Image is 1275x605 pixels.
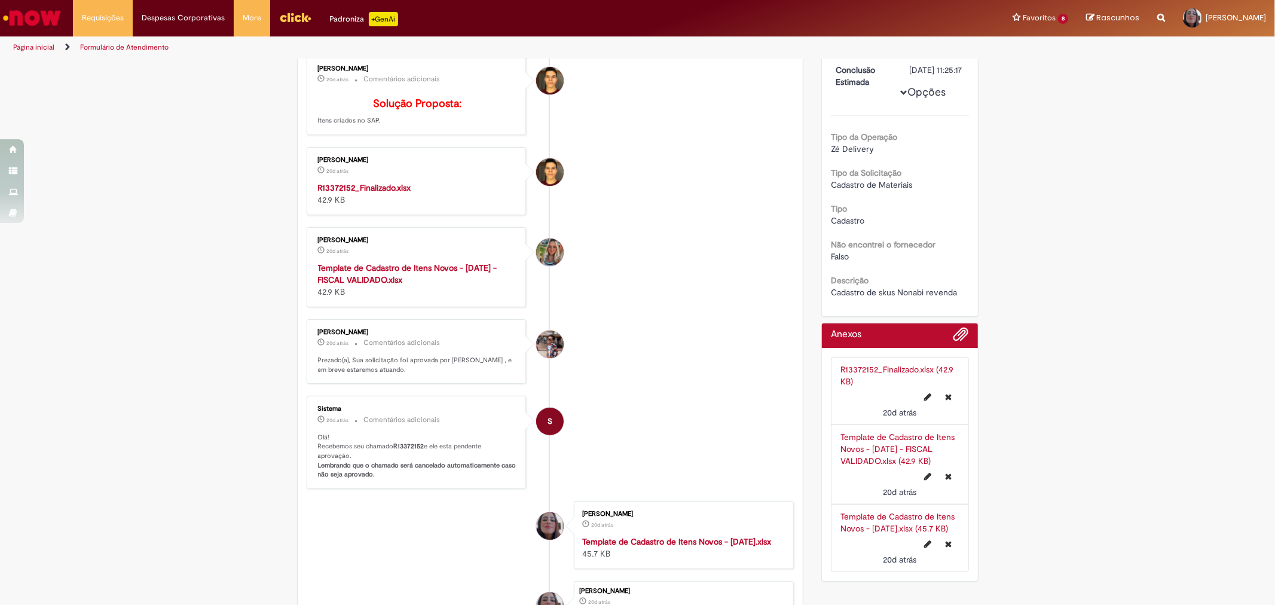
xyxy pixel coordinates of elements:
[1206,13,1266,23] span: [PERSON_NAME]
[327,167,349,175] span: 20d atrás
[318,182,411,193] a: R13372152_Finalizado.xlsx
[938,467,959,486] button: Excluir Template de Cadastro de Itens Novos - 07.08.2025 - FISCAL VALIDADO.xlsx
[582,536,771,547] a: Template de Cadastro de Itens Novos - [DATE].xlsx
[369,12,398,26] p: +GenAi
[536,67,564,94] div: Tiago Xavier Da Silva
[318,182,517,206] div: 42.9 KB
[329,12,398,26] div: Padroniza
[840,511,955,534] a: Template de Cadastro de Itens Novos - [DATE].xlsx (45.7 KB)
[327,417,349,424] time: 07/08/2025 16:03:15
[831,287,957,298] span: Cadastro de skus Nonabi revenda
[840,364,953,387] a: R13372152_Finalizado.xlsx (42.9 KB)
[582,511,781,518] div: [PERSON_NAME]
[364,74,441,84] small: Comentários adicionais
[831,251,849,262] span: Falso
[909,64,965,76] div: [DATE] 11:25:17
[831,143,874,154] span: Zé Delivery
[373,97,461,111] b: Solução Proposta:
[883,487,916,497] span: 20d atrás
[279,8,311,26] img: click_logo_yellow_360x200.png
[536,239,564,266] div: Michelle Bruna Brandino Martins
[318,157,517,164] div: [PERSON_NAME]
[579,588,787,595] div: [PERSON_NAME]
[327,417,349,424] span: 20d atrás
[243,12,261,24] span: More
[318,433,517,480] p: Olá! Recebemos seu chamado e ele esta pendente aprovação.
[548,407,552,436] span: S
[318,262,517,298] div: 42.9 KB
[9,36,841,59] ul: Trilhas de página
[1023,12,1056,24] span: Favoritos
[80,42,169,52] a: Formulário de Atendimento
[827,64,900,88] dt: Conclusão Estimada
[883,407,916,418] span: 20d atrás
[318,65,517,72] div: [PERSON_NAME]
[831,203,847,214] b: Tipo
[327,340,349,347] span: 20d atrás
[883,554,916,565] time: 07/08/2025 16:02:56
[918,467,939,486] button: Editar nome de arquivo Template de Cadastro de Itens Novos - 07.08.2025 - FISCAL VALIDADO.xlsx
[831,167,901,178] b: Tipo da Solicitação
[883,554,916,565] span: 20d atrás
[582,536,781,560] div: 45.7 KB
[318,237,517,244] div: [PERSON_NAME]
[1096,12,1139,23] span: Rascunhos
[13,42,54,52] a: Página inicial
[364,415,441,425] small: Comentários adicionais
[82,12,124,24] span: Requisições
[536,408,564,435] div: System
[318,405,517,412] div: Sistema
[938,387,959,407] button: Excluir R13372152_Finalizado.xlsx
[831,239,935,250] b: Não encontrei o fornecedor
[142,12,225,24] span: Despesas Corporativas
[318,461,518,479] b: Lembrando que o chamado será cancelado automaticamente caso não seja aprovado.
[840,432,955,466] a: Template de Cadastro de Itens Novos - [DATE] - FISCAL VALIDADO.xlsx (42.9 KB)
[364,338,441,348] small: Comentários adicionais
[536,158,564,186] div: Tiago Xavier Da Silva
[318,329,517,336] div: [PERSON_NAME]
[327,167,349,175] time: 07/08/2025 18:05:01
[318,262,497,285] a: Template de Cadastro de Itens Novos - [DATE] - FISCAL VALIDADO.xlsx
[327,76,349,83] time: 07/08/2025 18:05:13
[831,215,864,226] span: Cadastro
[536,512,564,540] div: Maria Marta Barboza Marin
[1,6,63,30] img: ServiceNow
[831,275,869,286] b: Descrição
[318,356,517,374] p: Prezado(a), Sua solicitação foi aprovada por [PERSON_NAME] , e em breve estaremos atuando.
[831,329,861,340] h2: Anexos
[1086,13,1139,24] a: Rascunhos
[327,247,349,255] time: 07/08/2025 17:50:29
[327,247,349,255] span: 20d atrás
[536,331,564,358] div: Vitor De Souza Vanderley
[918,387,939,407] button: Editar nome de arquivo R13372152_Finalizado.xlsx
[394,442,424,451] b: R13372152
[1058,14,1068,24] span: 8
[918,534,939,554] button: Editar nome de arquivo Template de Cadastro de Itens Novos - 07.08.2025.xlsx
[831,179,912,190] span: Cadastro de Materiais
[327,340,349,347] time: 07/08/2025 17:25:16
[831,132,897,142] b: Tipo da Operação
[591,521,613,528] time: 07/08/2025 16:02:56
[327,76,349,83] span: 20d atrás
[938,534,959,554] button: Excluir Template de Cadastro de Itens Novos - 07.08.2025.xlsx
[591,521,613,528] span: 20d atrás
[318,98,517,126] p: Itens criados no SAP.
[953,326,969,348] button: Adicionar anexos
